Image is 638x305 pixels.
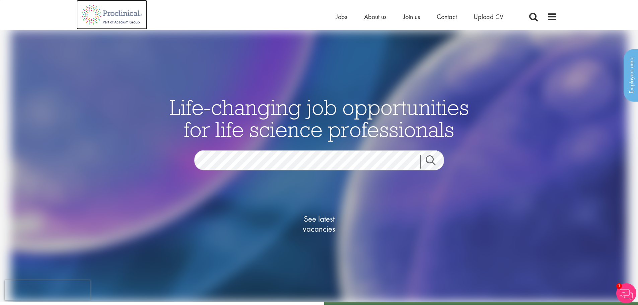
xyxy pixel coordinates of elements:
a: Contact [437,12,457,21]
a: Upload CV [474,12,503,21]
a: About us [364,12,386,21]
span: Life-changing job opportunities for life science professionals [169,94,469,143]
a: Job search submit button [420,155,449,169]
a: See latestvacancies [286,187,353,261]
span: See latest vacancies [286,214,353,234]
img: candidate home [10,30,628,302]
a: Jobs [336,12,347,21]
iframe: reCAPTCHA [5,280,90,300]
a: Join us [403,12,420,21]
span: 1 [616,283,622,289]
img: Chatbot [616,283,636,303]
